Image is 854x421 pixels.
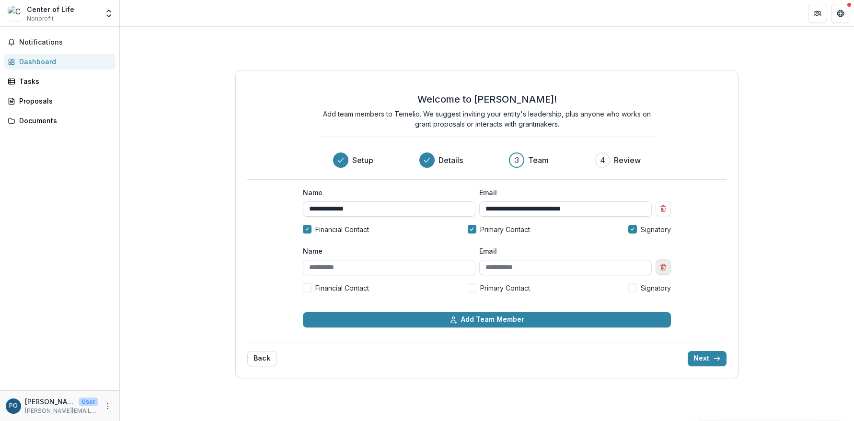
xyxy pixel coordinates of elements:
[352,154,373,166] h3: Setup
[439,154,463,166] h3: Details
[25,397,75,407] p: [PERSON_NAME]
[528,154,549,166] h3: Team
[303,246,470,256] label: Name
[333,152,641,168] div: Progress
[247,351,277,366] button: Back
[25,407,98,415] p: [PERSON_NAME][EMAIL_ADDRESS][PERSON_NAME][DOMAIN_NAME]
[480,283,530,293] span: Primary Contact
[515,154,519,166] div: 3
[4,93,115,109] a: Proposals
[688,351,727,366] button: Next
[19,57,108,67] div: Dashboard
[656,201,671,216] button: Remove team member
[19,38,112,47] span: Notifications
[480,224,530,234] span: Primary Contact
[102,4,115,23] button: Open entity switcher
[4,73,115,89] a: Tasks
[417,94,557,105] h2: Welcome to [PERSON_NAME]!
[315,283,369,293] span: Financial Contact
[600,154,605,166] div: 4
[303,312,671,327] button: Add Team Member
[27,4,74,14] div: Center of Life
[641,283,671,293] span: Signatory
[614,154,641,166] h3: Review
[4,113,115,129] a: Documents
[19,116,108,126] div: Documents
[4,35,115,50] button: Notifications
[319,109,655,129] p: Add team members to Temelio. We suggest inviting your entity's leadership, plus anyone who works ...
[831,4,850,23] button: Get Help
[656,259,671,275] button: Remove team member
[315,224,369,234] span: Financial Contact
[19,96,108,106] div: Proposals
[102,400,114,412] button: More
[27,14,54,23] span: Nonprofit
[79,398,98,406] p: User
[479,187,646,198] label: Email
[641,224,671,234] span: Signatory
[8,6,23,21] img: Center of Life
[479,246,646,256] label: Email
[303,187,470,198] label: Name
[19,76,108,86] div: Tasks
[808,4,827,23] button: Partners
[4,54,115,70] a: Dashboard
[9,403,18,409] div: Patrick Ohrman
